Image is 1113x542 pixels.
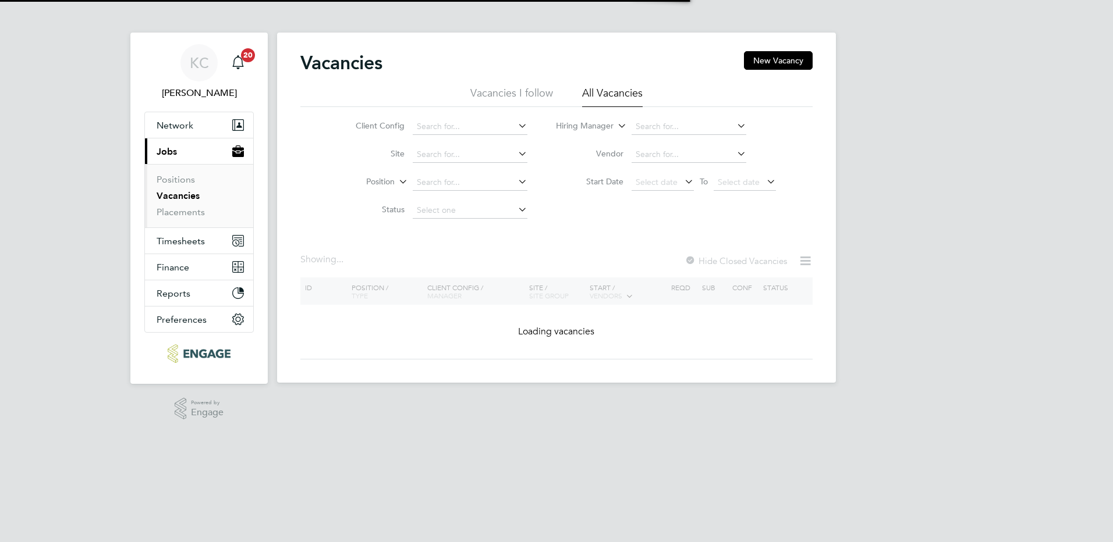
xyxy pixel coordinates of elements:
button: Network [145,112,253,138]
a: KC[PERSON_NAME] [144,44,254,100]
button: Finance [145,254,253,280]
span: Engage [191,408,224,418]
input: Search for... [413,119,527,135]
label: Site [338,148,405,159]
div: Showing [300,254,346,266]
button: New Vacancy [744,51,813,70]
input: Select one [413,202,527,219]
span: 20 [241,48,255,62]
span: Reports [157,288,190,299]
label: Hiring Manager [547,120,614,132]
label: Hide Closed Vacancies [685,255,787,266]
span: To [696,174,711,189]
label: Client Config [338,120,405,131]
a: Go to home page [144,344,254,363]
a: Vacancies [157,190,200,201]
button: Reports [145,280,253,306]
span: Select date [718,177,760,187]
span: Timesheets [157,236,205,247]
label: Position [328,176,395,188]
span: ... [336,254,343,265]
a: Positions [157,174,195,185]
span: Powered by [191,398,224,408]
nav: Main navigation [130,33,268,384]
h2: Vacancies [300,51,382,74]
span: Finance [157,262,189,273]
span: Jobs [157,146,177,157]
img: ncclondon-logo-retina.png [168,344,230,363]
a: Placements [157,206,205,217]
button: Preferences [145,306,253,332]
input: Search for... [413,174,527,191]
span: Select date [636,177,678,187]
span: Kerry Cattle [144,86,254,100]
div: Jobs [145,164,253,227]
a: 20 [226,44,250,81]
input: Search for... [632,119,746,135]
li: All Vacancies [582,86,643,107]
span: Preferences [157,314,207,325]
a: Powered byEngage [175,398,224,420]
label: Vendor [556,148,623,159]
span: Network [157,120,193,131]
input: Search for... [632,147,746,163]
input: Search for... [413,147,527,163]
label: Start Date [556,176,623,187]
label: Status [338,204,405,215]
button: Timesheets [145,228,253,254]
li: Vacancies I follow [470,86,553,107]
button: Jobs [145,138,253,164]
span: KC [190,55,209,70]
